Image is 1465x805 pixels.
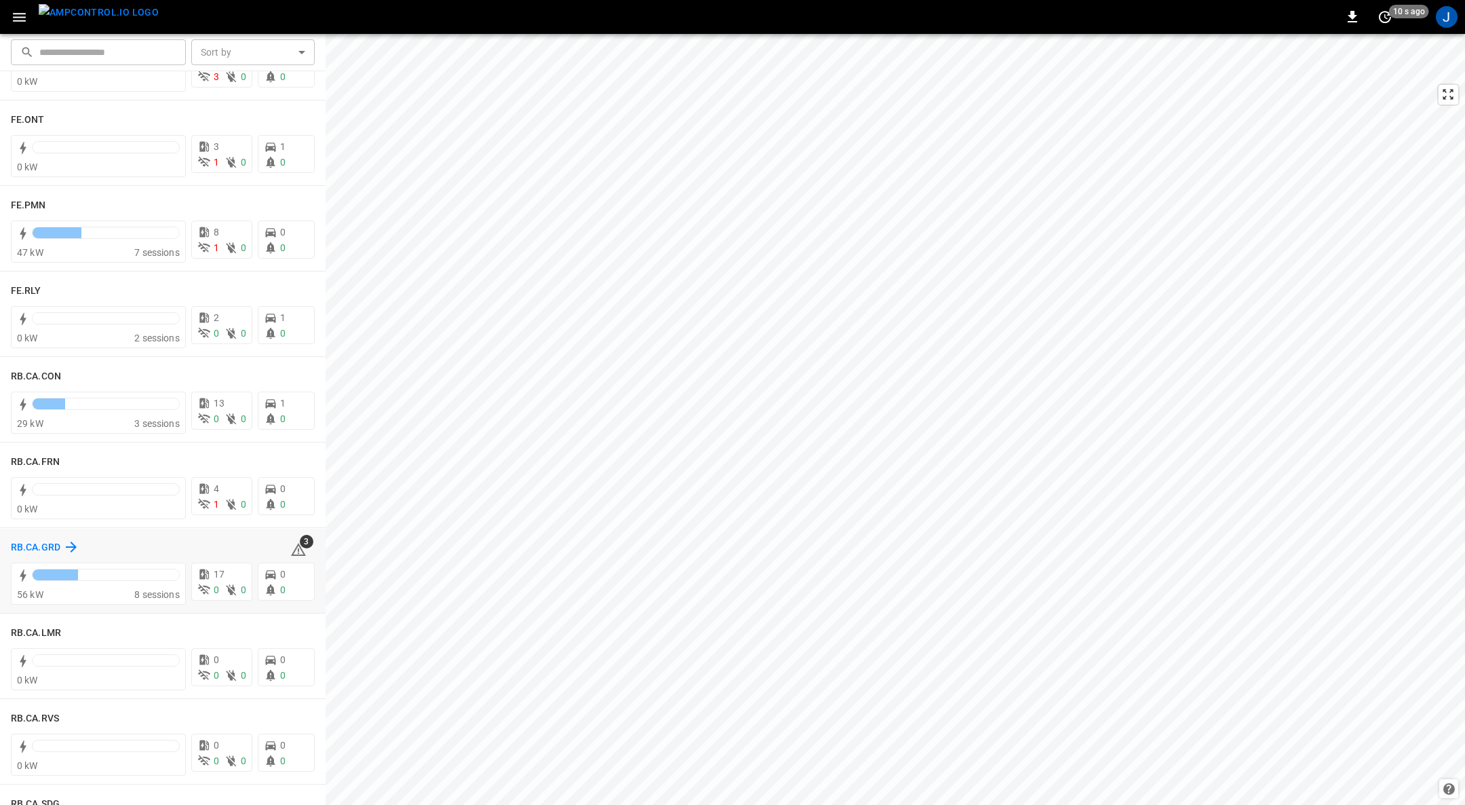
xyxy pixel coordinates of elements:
span: 0 [241,670,246,681]
span: 0 [280,654,286,665]
span: 0 [214,755,219,766]
h6: FE.RLY [11,284,41,299]
span: 2 [214,312,219,323]
span: 0 [280,755,286,766]
span: 3 sessions [134,418,180,429]
span: 0 kW [17,162,38,172]
span: 0 [214,740,219,751]
span: 0 kW [17,675,38,686]
span: 0 [241,242,246,253]
span: 0 [214,654,219,665]
span: 7 sessions [134,247,180,258]
span: 0 kW [17,760,38,771]
canvas: Map [326,34,1465,805]
span: 8 [214,227,219,238]
h6: FE.PMN [11,198,46,213]
span: 0 kW [17,76,38,87]
div: profile-icon [1436,6,1458,28]
span: 4 [214,483,219,494]
span: 0 [280,569,286,580]
span: 56 kW [17,589,43,600]
span: 1 [280,312,286,323]
span: 10 s ago [1389,5,1429,18]
span: 0 kW [17,504,38,514]
span: 2 sessions [134,333,180,343]
h6: RB.CA.CON [11,369,61,384]
span: 0 [214,670,219,681]
span: 29 kW [17,418,43,429]
span: 0 [280,71,286,82]
img: ampcontrol.io logo [39,4,159,21]
span: 1 [214,499,219,510]
span: 0 [280,242,286,253]
span: 0 [241,71,246,82]
span: 0 [280,740,286,751]
span: 0 [241,584,246,595]
span: 0 [214,413,219,424]
span: 0 [214,328,219,339]
span: 3 [214,71,219,82]
span: 47 kW [17,247,43,258]
span: 17 [214,569,224,580]
h6: RB.CA.LMR [11,626,61,641]
span: 0 [280,499,286,510]
h6: RB.CA.GRD [11,540,60,555]
span: 0 [241,328,246,339]
span: 0 [241,413,246,424]
span: 0 [241,755,246,766]
span: 0 [280,413,286,424]
span: 0 kW [17,333,38,343]
span: 0 [280,483,286,494]
span: 3 [214,141,219,152]
h6: RB.CA.FRN [11,455,60,470]
span: 13 [214,398,224,409]
span: 3 [300,535,313,548]
span: 1 [280,398,286,409]
span: 0 [241,499,246,510]
span: 1 [214,157,219,168]
span: 0 [214,584,219,595]
span: 1 [280,141,286,152]
span: 0 [280,584,286,595]
span: 0 [241,157,246,168]
button: set refresh interval [1374,6,1396,28]
h6: RB.CA.RVS [11,711,59,726]
h6: FE.ONT [11,113,45,128]
span: 1 [214,242,219,253]
span: 8 sessions [134,589,180,600]
span: 0 [280,328,286,339]
span: 0 [280,157,286,168]
span: 0 [280,227,286,238]
span: 0 [280,670,286,681]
